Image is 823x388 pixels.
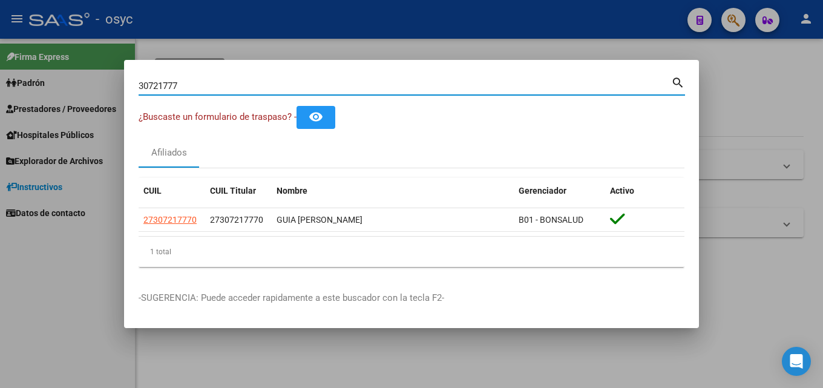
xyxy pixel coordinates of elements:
span: Nombre [277,186,307,196]
span: Activo [610,186,634,196]
span: 27307217770 [210,215,263,225]
datatable-header-cell: Activo [605,178,684,204]
div: GUIA [PERSON_NAME] [277,213,509,227]
span: 27307217770 [143,215,197,225]
datatable-header-cell: Gerenciador [514,178,605,204]
mat-icon: search [671,74,685,89]
span: Gerenciador [519,186,566,196]
mat-icon: remove_red_eye [309,110,323,124]
datatable-header-cell: CUIL Titular [205,178,272,204]
div: Open Intercom Messenger [782,347,811,376]
span: CUIL Titular [210,186,256,196]
span: ¿Buscaste un formulario de traspaso? - [139,111,297,122]
datatable-header-cell: Nombre [272,178,514,204]
span: B01 - BONSALUD [519,215,583,225]
div: Afiliados [151,146,187,160]
p: -SUGERENCIA: Puede acceder rapidamente a este buscador con la tecla F2- [139,291,684,305]
span: CUIL [143,186,162,196]
div: 1 total [139,237,684,267]
datatable-header-cell: CUIL [139,178,205,204]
